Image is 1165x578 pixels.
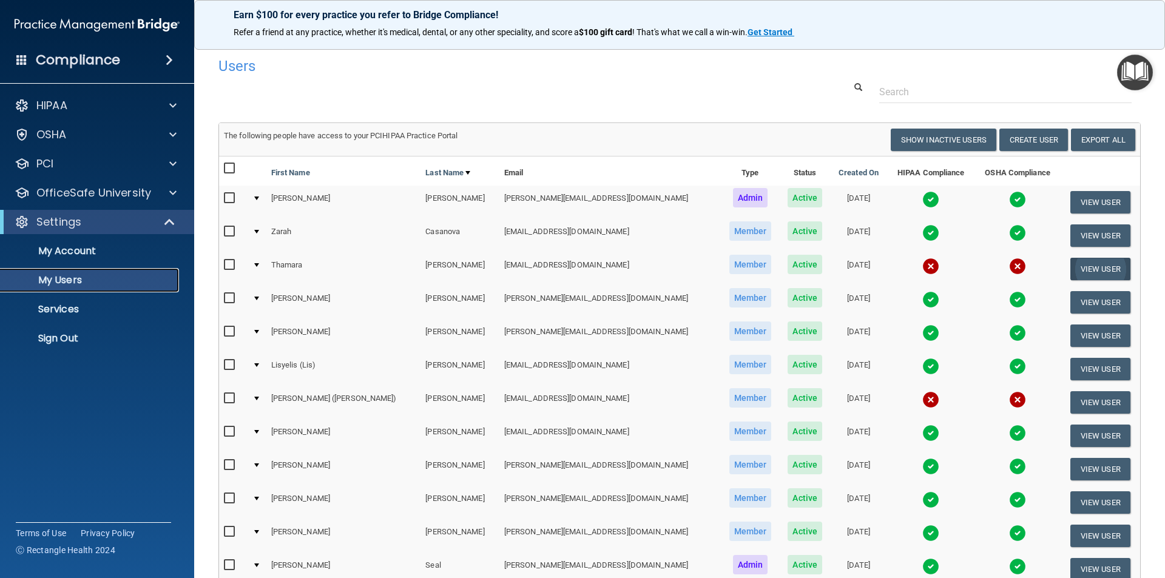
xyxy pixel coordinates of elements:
td: [PERSON_NAME] [420,286,499,319]
img: tick.e7d51cea.svg [922,458,939,475]
span: Active [788,455,822,474]
span: Member [729,221,772,241]
td: [PERSON_NAME] [420,519,499,553]
td: [DATE] [830,519,887,553]
p: Earn $100 for every practice you refer to Bridge Compliance! [234,9,1126,21]
td: [DATE] [830,219,887,252]
th: OSHA Compliance [975,156,1061,186]
td: [EMAIL_ADDRESS][DOMAIN_NAME] [499,252,721,286]
p: PCI [36,156,53,171]
a: Privacy Policy [81,527,135,539]
p: OSHA [36,127,67,142]
th: Status [780,156,830,186]
span: Active [788,388,822,408]
td: Zarah [266,219,421,252]
td: [PERSON_NAME] [420,186,499,219]
td: [DATE] [830,186,887,219]
span: Member [729,522,772,541]
td: [PERSON_NAME][EMAIL_ADDRESS][DOMAIN_NAME] [499,452,721,486]
button: View User [1070,525,1130,547]
span: Active [788,221,822,241]
td: [EMAIL_ADDRESS][DOMAIN_NAME] [499,219,721,252]
span: Member [729,488,772,508]
button: View User [1070,258,1130,280]
img: tick.e7d51cea.svg [922,558,939,575]
td: [EMAIL_ADDRESS][DOMAIN_NAME] [499,419,721,452]
span: Member [729,288,772,307]
img: PMB logo [15,13,180,37]
button: View User [1070,391,1130,414]
td: [PERSON_NAME][EMAIL_ADDRESS][DOMAIN_NAME] [499,319,721,352]
img: tick.e7d51cea.svg [922,291,939,308]
td: [PERSON_NAME][EMAIL_ADDRESS][DOMAIN_NAME] [499,486,721,519]
span: ! That's what we call a win-win. [632,27,748,37]
td: [DATE] [830,252,887,286]
strong: Get Started [748,27,792,37]
img: tick.e7d51cea.svg [1009,291,1026,308]
td: [PERSON_NAME] [420,252,499,286]
span: Active [788,288,822,307]
th: HIPAA Compliance [887,156,975,186]
td: [EMAIL_ADDRESS][DOMAIN_NAME] [499,386,721,419]
img: cross.ca9f0e7f.svg [1009,391,1026,408]
td: [DATE] [830,386,887,419]
img: tick.e7d51cea.svg [922,491,939,508]
td: Thamara [266,252,421,286]
span: Active [788,321,822,341]
td: [PERSON_NAME][EMAIL_ADDRESS][DOMAIN_NAME] [499,286,721,319]
td: [PERSON_NAME][EMAIL_ADDRESS][DOMAIN_NAME] [499,519,721,553]
p: HIPAA [36,98,67,113]
th: Email [499,156,721,186]
span: Active [788,555,822,574]
td: [PERSON_NAME] [420,319,499,352]
span: Active [788,488,822,508]
a: HIPAA [15,98,177,113]
span: Member [729,321,772,341]
a: Settings [15,215,176,229]
button: Create User [999,129,1068,151]
span: Refer a friend at any practice, whether it's medical, dental, or any other speciality, and score a [234,27,579,37]
button: View User [1070,191,1130,213]
img: tick.e7d51cea.svg [1009,358,1026,375]
td: [DATE] [830,319,887,352]
td: [PERSON_NAME] [420,419,499,452]
img: cross.ca9f0e7f.svg [1009,258,1026,275]
button: View User [1070,324,1130,347]
td: [PERSON_NAME] [266,519,421,553]
td: [PERSON_NAME] [420,452,499,486]
span: Ⓒ Rectangle Health 2024 [16,544,115,556]
img: tick.e7d51cea.svg [922,224,939,241]
span: Active [788,255,822,274]
img: tick.e7d51cea.svg [922,525,939,542]
span: Member [729,255,772,274]
button: View User [1070,425,1130,447]
a: First Name [271,166,310,180]
img: tick.e7d51cea.svg [922,324,939,341]
span: Active [788,422,822,441]
td: [DATE] [830,452,887,486]
a: Created On [839,166,879,180]
p: OfficeSafe University [36,186,151,200]
span: Admin [733,188,768,207]
td: Casanova [420,219,499,252]
img: tick.e7d51cea.svg [922,191,939,208]
span: Active [788,188,822,207]
img: tick.e7d51cea.svg [1009,224,1026,241]
h4: Compliance [36,52,120,69]
td: [PERSON_NAME] [266,186,421,219]
td: [PERSON_NAME] [266,419,421,452]
button: Open Resource Center [1117,55,1153,90]
button: View User [1070,491,1130,514]
img: tick.e7d51cea.svg [922,425,939,442]
td: [PERSON_NAME] [420,386,499,419]
td: [PERSON_NAME][EMAIL_ADDRESS][DOMAIN_NAME] [499,186,721,219]
td: [PERSON_NAME] [266,286,421,319]
p: Services [8,303,174,315]
button: View User [1070,291,1130,314]
p: Sign Out [8,332,174,344]
a: Terms of Use [16,527,66,539]
td: [DATE] [830,352,887,386]
button: Show Inactive Users [891,129,996,151]
span: Active [788,355,822,374]
td: [PERSON_NAME] [266,486,421,519]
